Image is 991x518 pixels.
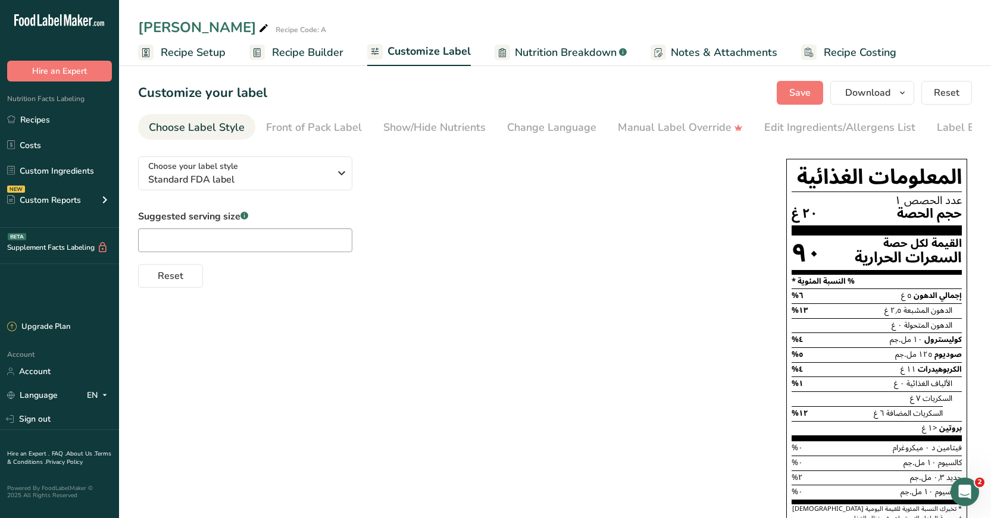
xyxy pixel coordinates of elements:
div: Change Language [507,120,596,136]
div: [PERSON_NAME] [138,17,271,38]
span: Download [845,86,890,100]
div: عدد الحصص ١ [792,194,962,206]
a: About Us . [66,450,95,458]
span: كوليسترول [924,331,962,348]
span: ٦ غ [874,405,884,422]
div: Manual Label Override [618,120,743,136]
span: ٠% [792,484,803,500]
span: ١٢٥ مل.جم [895,346,933,363]
div: Powered By FoodLabelMaker © 2025 All Rights Reserved [7,485,112,499]
span: الدهون المتحولة [904,317,952,334]
span: Save [789,86,811,100]
a: Language [7,385,58,406]
a: Nutrition Breakdown [495,39,627,66]
h1: Customize your label [138,83,267,103]
span: ٠ غ [894,375,905,392]
span: ٦% [792,287,804,304]
span: السكريات المضافة [886,405,943,422]
span: ٤% [792,331,804,348]
a: Customize Label [367,38,471,67]
a: Privacy Policy [46,458,83,466]
button: Save [777,81,823,105]
span: ٠ غ [892,317,902,334]
a: Hire an Expert . [7,450,49,458]
a: Terms & Conditions . [7,450,111,466]
section: % النسبة المئوية * [792,275,962,289]
span: ١٣% [792,302,808,319]
span: Standard FDA label [148,172,330,187]
div: السعرات الحرارية [855,249,962,266]
span: <١ غ [922,420,937,437]
span: ٢% [792,469,803,486]
span: Reset [934,86,959,100]
div: Edit Ingredients/Allergens List [764,120,915,136]
div: القيمة لكل حصة [855,238,962,249]
span: كالسيوم [938,454,962,471]
span: ١١ غ [901,361,916,378]
span: Customize Label [387,43,471,59]
span: ١٢% [792,405,808,422]
button: Hire an Expert [7,61,112,81]
div: EN [87,388,112,403]
span: صوديوم [934,346,962,363]
span: فيتامين د [931,439,962,456]
span: Recipe Builder [272,45,343,61]
span: Notes & Attachments [671,45,777,61]
span: ١% [792,375,804,392]
a: Recipe Setup [138,39,226,66]
span: ٥ غ [901,287,912,304]
button: Download [830,81,914,105]
span: Choose your label style [148,160,238,172]
span: ٤% [792,361,804,378]
a: Notes & Attachments [651,39,777,66]
div: Show/Hide Nutrients [383,120,486,136]
span: ٠% [792,454,803,471]
span: ١٠ مل.جم [904,454,936,471]
div: Custom Reports [7,194,81,206]
span: Reset [158,269,183,283]
div: Recipe Code: A [276,24,326,35]
span: إجمالي الدهون [914,287,962,304]
span: الألياف الغذائية [906,375,952,392]
a: Recipe Builder [249,39,343,66]
span: 2 [975,478,984,487]
div: BETA [8,233,26,240]
span: بروتين [939,420,962,437]
h1: المعلومات الغذائية [792,164,962,192]
div: Upgrade Plan [7,321,70,333]
a: FAQ . [52,450,66,458]
span: ٢٠ غ [792,206,818,221]
span: حجم الحصة [897,206,962,221]
span: Nutrition Breakdown [515,45,617,61]
span: ٥% [792,346,804,363]
iframe: Intercom live chat [951,478,979,506]
span: Recipe Costing [824,45,896,61]
span: حديد [946,469,962,486]
div: Front of Pack Label [266,120,362,136]
span: ٠٫٣ مل.جم [910,469,945,486]
span: الدهون المشبعة [904,302,952,319]
label: Suggested serving size [138,209,352,224]
div: Choose Label Style [149,120,245,136]
button: Reset [921,81,972,105]
span: Recipe Setup [161,45,226,61]
span: ٧ غ [910,390,921,407]
span: الكربوهيدرات [918,361,962,378]
span: ٠ ميكروغرام [893,439,930,456]
span: ٢٫٥ غ [884,302,902,319]
button: Choose your label style Standard FDA label [138,156,352,190]
div: ٩٠ [792,238,821,269]
span: بوتاسيوم [935,484,962,500]
div: NEW [7,186,25,193]
span: السكريات [923,390,952,407]
span: ٠% [792,439,803,456]
span: ١٠ مل.جم [901,484,933,500]
span: ١٠ مل.جم [890,331,923,348]
button: Reset [138,264,203,288]
a: Recipe Costing [801,39,896,66]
